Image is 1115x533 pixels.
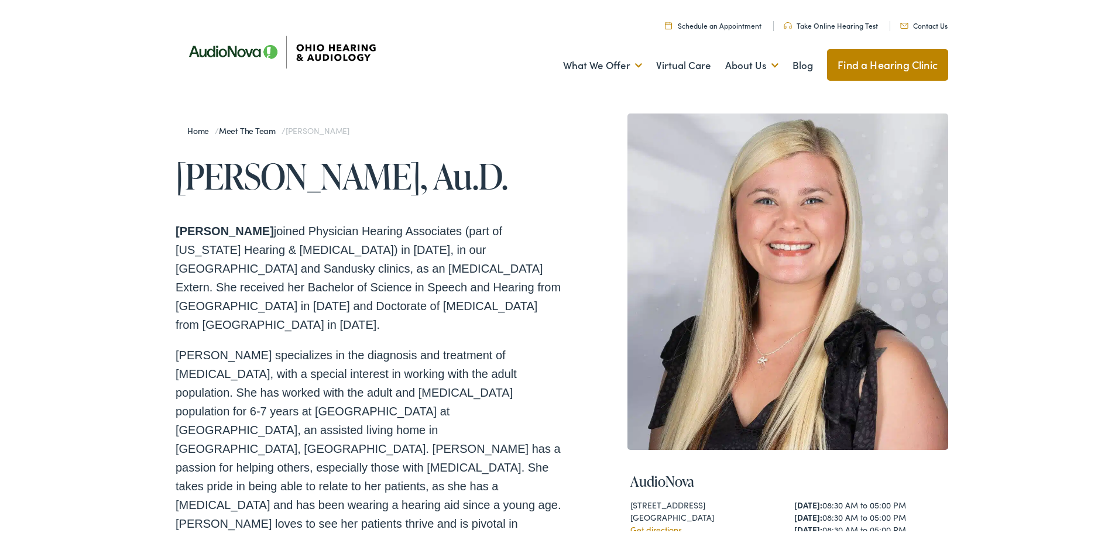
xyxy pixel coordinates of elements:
[176,219,562,332] p: joined Physician Hearing Associates (part of [US_STATE] Hearing & [MEDICAL_DATA]) in [DATE], in o...
[900,18,948,28] a: Contact Us
[630,471,945,488] h4: AudioNova
[665,18,761,28] a: Schedule an Appointment
[784,18,878,28] a: Take Online Hearing Test
[219,122,282,134] a: Meet the Team
[630,509,781,521] div: [GEOGRAPHIC_DATA]
[725,42,778,85] a: About Us
[665,19,672,27] img: Calendar Icon to schedule a hearing appointment in Cincinnati, OH
[794,509,822,521] strong: [DATE]:
[784,20,792,27] img: Headphones icone to schedule online hearing test in Cincinnati, OH
[630,521,682,533] a: Get directions
[187,122,349,134] span: / /
[656,42,711,85] a: Virtual Care
[627,111,948,448] img: Jessica Talarrzyk
[286,122,349,134] span: [PERSON_NAME]
[827,47,948,78] a: Find a Hearing Clinic
[900,20,908,26] img: Mail icon representing email contact with Ohio Hearing in Cincinnati, OH
[176,154,562,193] h1: [PERSON_NAME], Au.D.
[176,222,274,235] strong: [PERSON_NAME]
[630,497,781,509] div: [STREET_ADDRESS]
[563,42,642,85] a: What We Offer
[794,521,822,533] strong: [DATE]:
[792,42,813,85] a: Blog
[794,497,822,508] strong: [DATE]:
[187,122,215,134] a: Home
